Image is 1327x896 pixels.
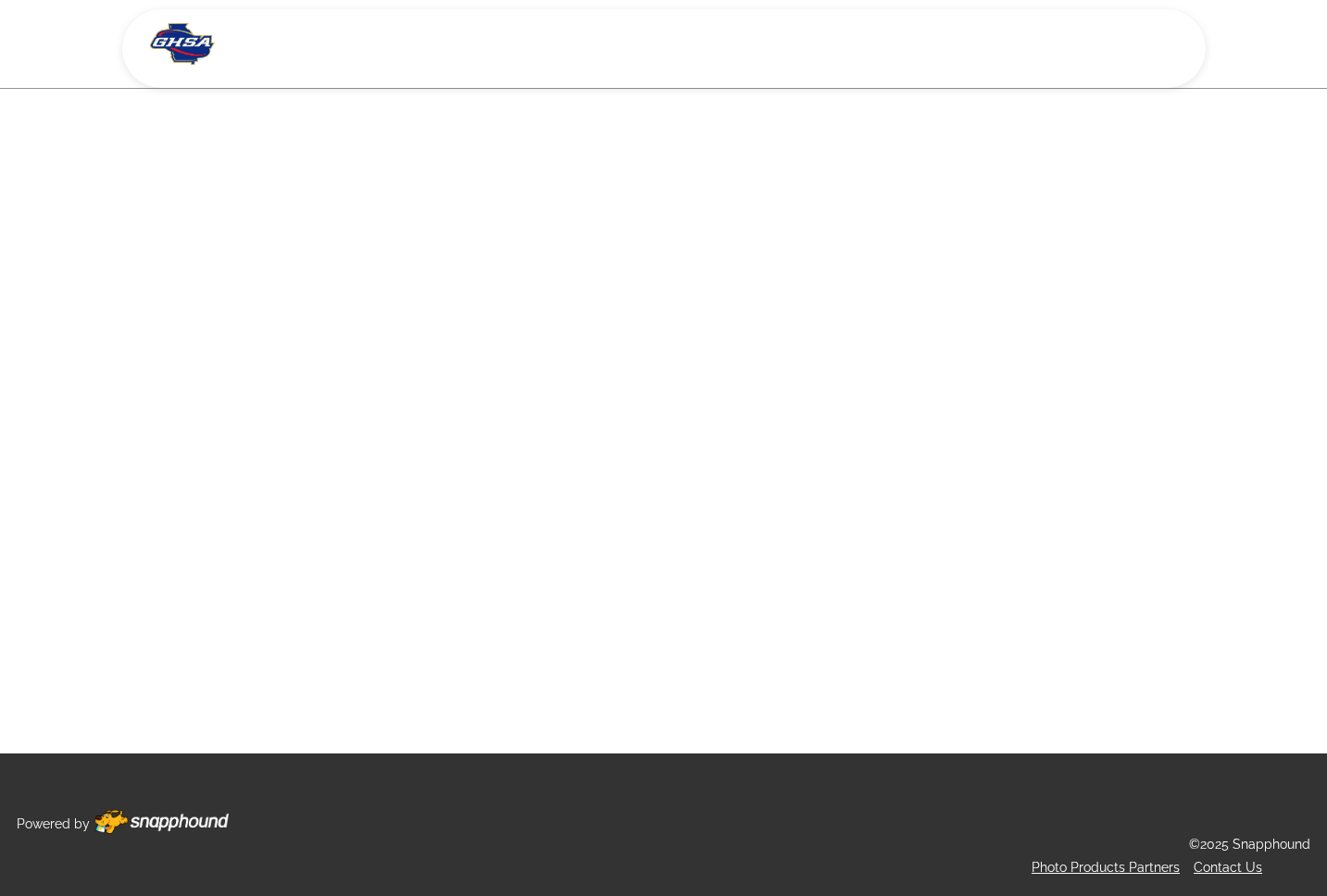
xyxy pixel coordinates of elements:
a: Photo Products Partners [1032,860,1180,875]
img: Footer [94,810,229,834]
p: ©2025 Snapphound [1189,833,1310,856]
img: Snapphound Logo [150,23,216,65]
p: Powered by [17,813,90,836]
a: Contact Us [1194,860,1262,875]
